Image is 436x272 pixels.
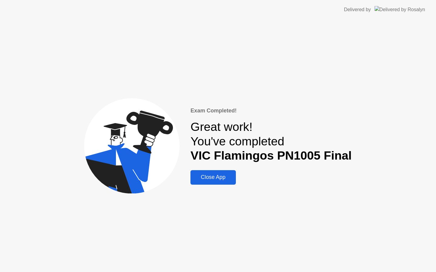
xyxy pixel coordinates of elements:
[190,149,352,162] b: VIC Flamingos PN1005 Final
[190,107,352,115] div: Exam Completed!
[192,174,234,180] div: Close App
[190,170,236,185] button: Close App
[190,120,352,163] div: Great work! You've completed
[375,6,425,13] img: Delivered by Rosalyn
[344,6,371,13] div: Delivered by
